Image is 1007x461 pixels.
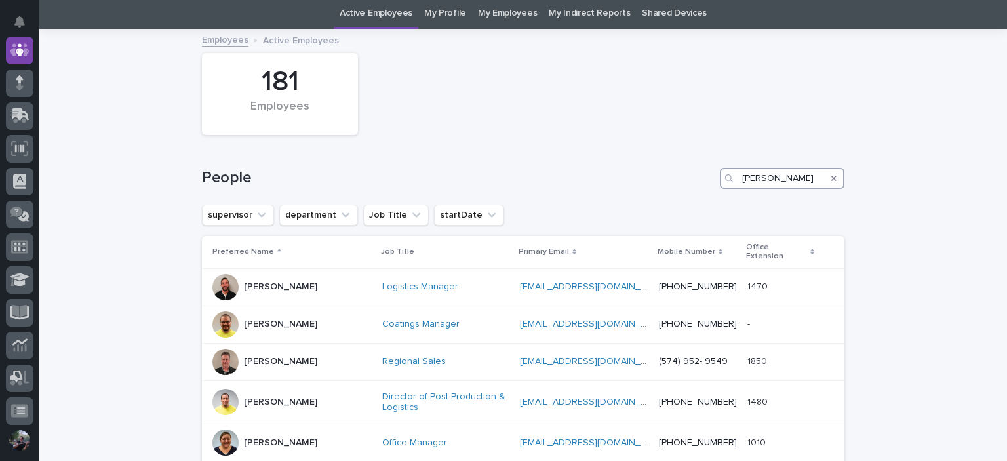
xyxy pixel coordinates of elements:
[747,316,753,330] p: -
[746,240,807,264] p: Office Extension
[244,397,317,408] p: [PERSON_NAME]
[520,282,668,291] a: [EMAIL_ADDRESS][DOMAIN_NAME]
[747,353,770,367] p: 1850
[244,437,317,449] p: [PERSON_NAME]
[519,245,569,259] p: Primary Email
[520,438,668,447] a: [EMAIL_ADDRESS][DOMAIN_NAME]
[363,205,429,226] button: Job Title
[659,282,737,291] a: [PHONE_NUMBER]
[520,319,668,329] a: [EMAIL_ADDRESS][DOMAIN_NAME]
[202,205,274,226] button: supervisor
[212,245,274,259] p: Preferred Name
[244,281,317,292] p: [PERSON_NAME]
[202,169,715,188] h1: People
[244,356,317,367] p: [PERSON_NAME]
[279,205,358,226] button: department
[202,31,248,47] a: Employees
[202,380,844,424] tr: [PERSON_NAME]Director of Post Production & Logistics [EMAIL_ADDRESS][DOMAIN_NAME] [PHONE_NUMBER]1...
[382,281,458,292] a: Logistics Manager
[747,279,770,292] p: 1470
[659,397,737,407] a: [PHONE_NUMBER]
[224,66,336,98] div: 181
[659,319,737,329] a: [PHONE_NUMBER]
[16,16,33,37] div: Notifications
[659,438,737,447] a: [PHONE_NUMBER]
[224,100,336,127] div: Employees
[434,205,504,226] button: startDate
[520,397,668,407] a: [EMAIL_ADDRESS][DOMAIN_NAME]
[382,437,447,449] a: Office Manager
[263,32,339,47] p: Active Employees
[202,343,844,380] tr: [PERSON_NAME]Regional Sales [EMAIL_ADDRESS][DOMAIN_NAME] (574) 952- 954918501850
[382,319,460,330] a: Coatings Manager
[6,8,33,35] button: Notifications
[747,435,768,449] p: 1010
[202,268,844,306] tr: [PERSON_NAME]Logistics Manager [EMAIL_ADDRESS][DOMAIN_NAME] [PHONE_NUMBER]14701470
[659,357,728,366] a: (574) 952- 9549
[244,319,317,330] p: [PERSON_NAME]
[520,357,668,366] a: [EMAIL_ADDRESS][DOMAIN_NAME]
[658,245,715,259] p: Mobile Number
[720,168,844,189] input: Search
[202,306,844,343] tr: [PERSON_NAME]Coatings Manager [EMAIL_ADDRESS][DOMAIN_NAME] [PHONE_NUMBER]--
[382,391,509,414] a: Director of Post Production & Logistics
[381,245,414,259] p: Job Title
[747,394,770,408] p: 1480
[6,427,33,454] button: users-avatar
[382,356,446,367] a: Regional Sales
